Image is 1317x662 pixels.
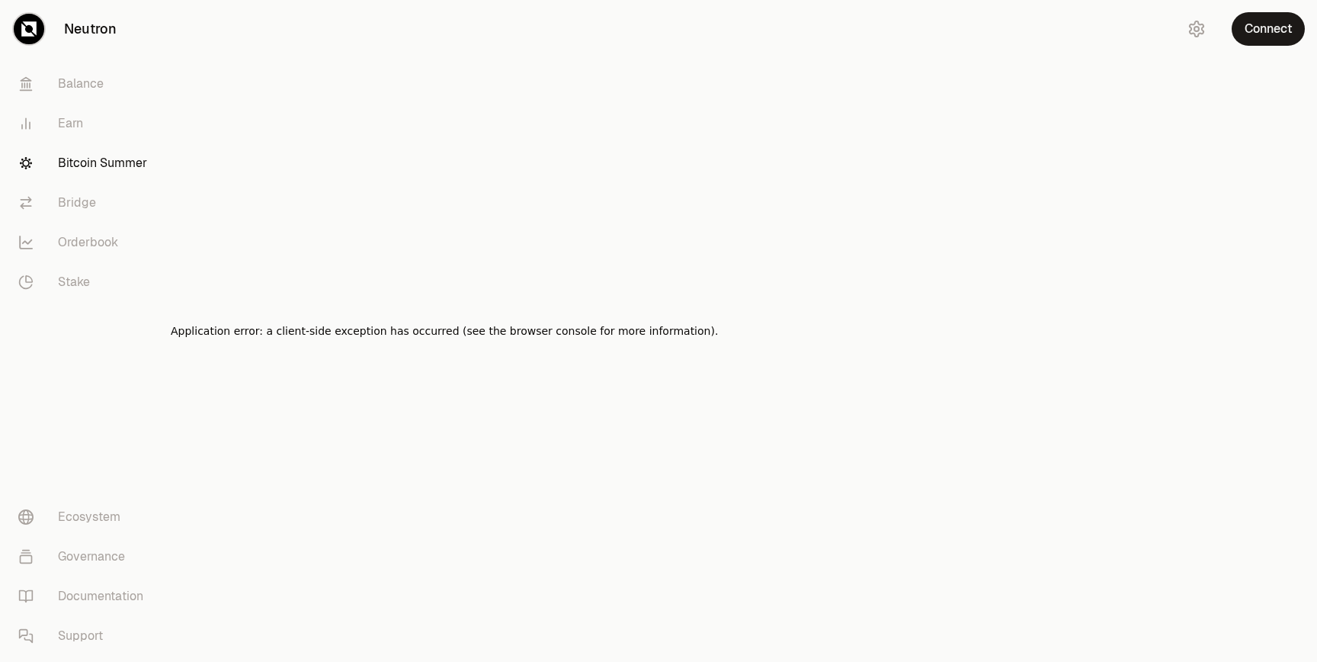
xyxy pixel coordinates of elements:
a: Support [6,616,165,656]
a: Orderbook [6,223,165,262]
a: Earn [6,104,165,143]
a: Stake [6,262,165,302]
h2: Application error: a client-side exception has occurred (see the browser console for more informa... [171,320,718,342]
a: Documentation [6,577,165,616]
a: Balance [6,64,165,104]
a: Bridge [6,183,165,223]
a: Ecosystem [6,497,165,537]
button: Connect [1232,12,1305,46]
a: Bitcoin Summer [6,143,165,183]
a: Governance [6,537,165,577]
